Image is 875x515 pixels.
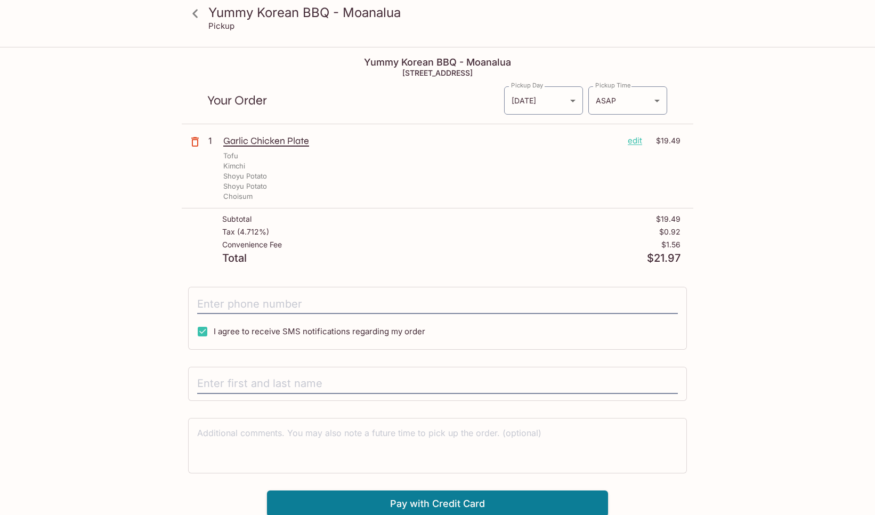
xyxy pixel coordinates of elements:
[656,215,680,223] p: $19.49
[222,228,269,236] p: Tax ( 4.712% )
[649,135,680,147] p: $19.49
[223,151,238,161] p: Tofu
[182,68,693,77] h5: [STREET_ADDRESS]
[182,57,693,68] h4: Yummy Korean BBQ - Moanalua
[504,86,583,115] div: [DATE]
[207,95,504,106] p: Your Order
[223,191,253,202] p: Choisum
[208,21,234,31] p: Pickup
[222,215,252,223] p: Subtotal
[208,135,219,147] p: 1
[197,294,678,314] input: Enter phone number
[197,374,678,394] input: Enter first and last name
[223,161,245,171] p: Kimchi
[214,326,425,336] span: I agree to receive SMS notifications regarding my order
[659,228,680,236] p: $0.92
[511,81,543,90] label: Pickup Day
[647,253,680,263] p: $21.97
[222,240,282,249] p: Convenience Fee
[208,4,685,21] h3: Yummy Korean BBQ - Moanalua
[628,135,642,147] p: edit
[223,135,619,147] p: Garlic Chicken Plate
[661,240,680,249] p: $1.56
[588,86,667,115] div: ASAP
[223,181,267,191] p: Shoyu Potato
[595,81,631,90] label: Pickup Time
[222,253,247,263] p: Total
[223,171,267,181] p: Shoyu Potato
